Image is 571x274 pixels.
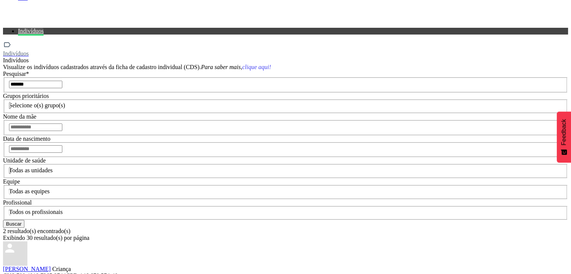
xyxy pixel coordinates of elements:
span: clique aqui! [242,64,271,70]
span: Todos os profissionais [9,209,63,215]
div: 2 resultado(s) encontrado(s) [3,228,568,235]
div: Exibindo 30 resultado(s) por página [3,235,568,241]
span: Selecione o(s) grupo(s) [9,102,65,108]
button: Feedback - Mostrar pesquisa [557,111,571,163]
i:  [3,41,11,49]
div: Indivíduos [3,50,568,57]
span: Feedback [560,119,567,145]
i: Para saber mais, [201,64,271,70]
label: Data de nascimento [3,135,50,142]
div: Indivíduos [3,57,568,64]
label: Grupos prioritários [3,93,49,99]
label: Profissional [3,199,32,206]
div: Visualize os indivíduos cadastrados através da ficha de cadastro individual (CDS). [3,64,568,71]
button: apps [3,7,16,20]
span: Todas as equipes [9,188,50,194]
span: Criança [52,266,71,272]
button: Buscar [3,220,24,228]
a: Indivíduos [18,28,44,36]
label: Nome da mãe [3,113,36,120]
span: Todas as unidades [9,167,53,173]
label: Equipe [3,178,20,185]
label: Pesquisar [3,71,29,77]
label: Unidade de saúde [3,157,46,164]
a:  Indivíduos [3,44,568,57]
